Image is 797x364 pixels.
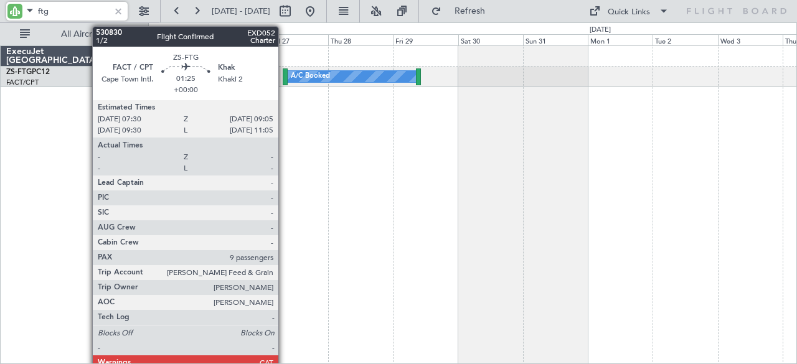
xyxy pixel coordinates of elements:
[6,68,50,76] a: ZS-FTGPC12
[718,34,783,45] div: Wed 3
[133,34,198,45] div: Mon 25
[212,6,270,17] span: [DATE] - [DATE]
[14,24,135,44] button: All Aircraft
[608,6,650,19] div: Quick Links
[6,78,39,87] a: FACT/CPT
[458,34,523,45] div: Sat 30
[38,2,110,21] input: A/C (Reg. or Type)
[291,67,330,86] div: A/C Booked
[393,34,458,45] div: Fri 29
[328,34,393,45] div: Thu 28
[425,1,500,21] button: Refresh
[263,34,328,45] div: Wed 27
[444,7,496,16] span: Refresh
[588,34,653,45] div: Mon 1
[523,34,588,45] div: Sun 31
[199,34,263,45] div: Tue 26
[653,34,717,45] div: Tue 2
[151,25,172,35] div: [DATE]
[590,25,611,35] div: [DATE]
[583,1,675,21] button: Quick Links
[32,30,131,39] span: All Aircraft
[6,68,32,76] span: ZS-FTG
